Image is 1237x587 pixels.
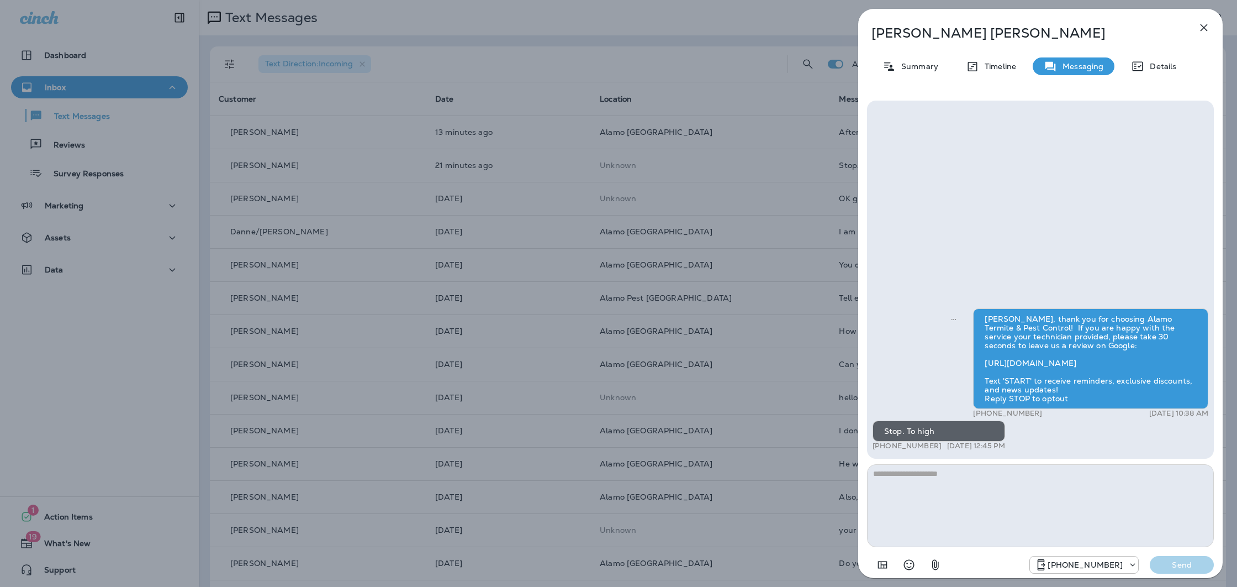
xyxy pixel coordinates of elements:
p: [PHONE_NUMBER] [873,442,942,450]
span: Sent [951,313,956,323]
div: +1 (817) 204-6820 [1030,558,1138,572]
p: [PHONE_NUMBER] [973,409,1042,418]
p: [PERSON_NAME] [PERSON_NAME] [871,25,1173,41]
div: Stop. To high [873,421,1005,442]
p: Details [1144,62,1176,71]
p: [DATE] 10:38 AM [1149,409,1208,418]
div: [PERSON_NAME], thank you for choosing Alamo Termite & Pest Control! If you are happy with the ser... [973,308,1208,409]
button: Add in a premade template [871,554,894,576]
p: Timeline [979,62,1016,71]
p: [DATE] 12:45 PM [947,442,1005,450]
p: Summary [896,62,938,71]
p: Messaging [1057,62,1103,71]
p: [PHONE_NUMBER] [1048,560,1123,569]
button: Select an emoji [898,554,920,576]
